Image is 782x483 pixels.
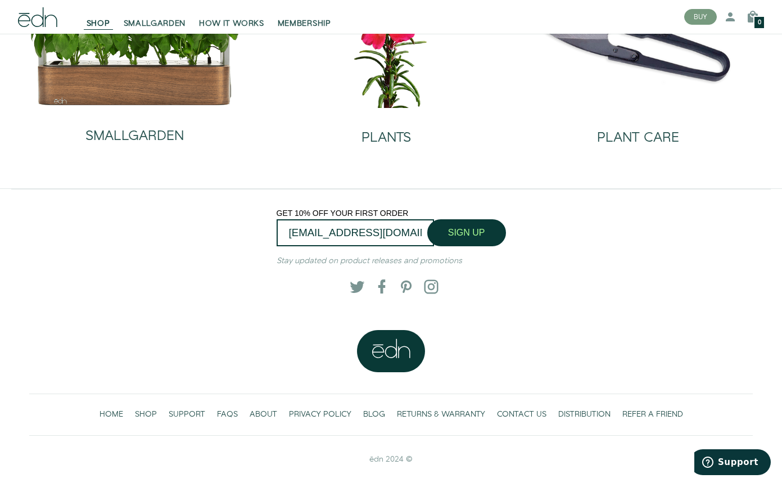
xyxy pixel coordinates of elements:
[552,403,616,426] a: DISTRIBUTION
[597,130,679,145] h2: PLANT CARE
[211,403,243,426] a: FAQS
[427,219,506,246] button: SIGN UP
[270,108,504,154] a: PLANTS
[397,409,485,420] span: RETURNS & WARRANTY
[622,409,683,420] span: REFER A FRIEND
[124,18,186,29] span: SMALLGARDEN
[169,409,205,420] span: SUPPORT
[369,454,413,465] span: ēdn 2024 ©
[363,409,385,420] span: BLOG
[391,403,491,426] a: RETURNS & WARRANTY
[271,4,338,29] a: MEMBERSHIP
[217,409,238,420] span: FAQS
[250,409,277,420] span: ABOUT
[283,403,357,426] a: PRIVACY POLICY
[684,9,717,25] button: BUY
[357,403,391,426] a: BLOG
[558,409,611,420] span: DISTRIBUTION
[117,4,193,29] a: SMALLGARDEN
[162,403,211,426] a: SUPPORT
[192,4,270,29] a: HOW IT WORKS
[277,255,462,267] em: Stay updated on product releases and promotions
[521,108,755,154] a: PLANT CARE
[243,403,283,426] a: ABOUT
[135,409,157,420] span: SHOP
[30,106,240,152] a: SMALLGARDEN
[199,18,264,29] span: HOW IT WORKS
[85,129,184,143] h2: SMALLGARDEN
[80,4,117,29] a: SHOP
[289,409,351,420] span: PRIVACY POLICY
[87,18,110,29] span: SHOP
[129,403,162,426] a: SHOP
[361,130,411,145] h2: PLANTS
[758,20,761,26] span: 0
[100,409,123,420] span: HOME
[277,219,434,246] input: Enter your email
[93,403,129,426] a: HOME
[694,449,771,477] iframe: Opens a widget where you can find more information
[616,403,689,426] a: REFER A FRIEND
[491,403,552,426] a: CONTACT US
[278,18,331,29] span: MEMBERSHIP
[277,209,409,218] span: GET 10% OFF YOUR FIRST ORDER
[497,409,546,420] span: CONTACT US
